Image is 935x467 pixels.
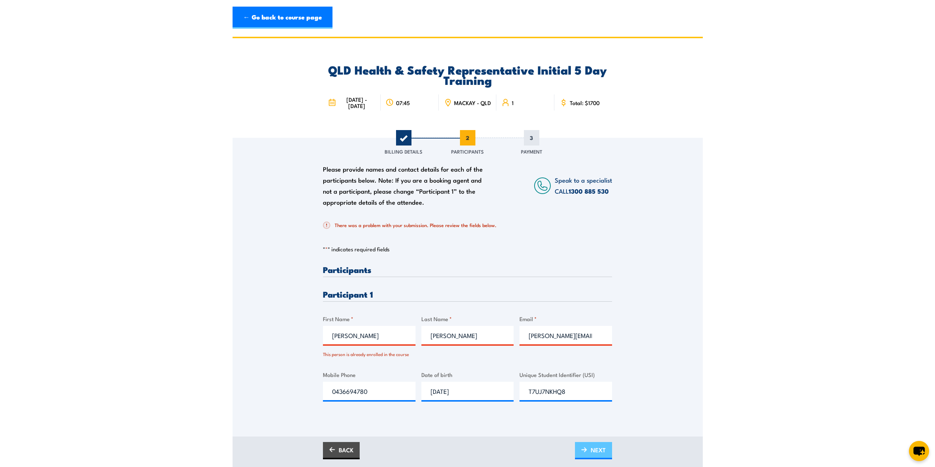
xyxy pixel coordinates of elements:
[570,100,600,106] span: Total: $1700
[233,7,332,29] a: ← Go back to course page
[512,100,514,106] span: 1
[323,290,612,298] h3: Participant 1
[323,442,360,459] a: BACK
[575,442,612,459] a: NEXT
[338,96,375,109] span: [DATE] - [DATE]
[555,175,612,195] span: Speak to a specialist CALL
[323,265,612,274] h3: Participants
[421,315,514,323] label: Last Name
[323,164,490,208] div: Please provide names and contact details for each of the participants below. Note: If you are a b...
[396,100,410,106] span: 07:45
[323,370,416,379] label: Mobile Phone
[519,315,612,323] label: Email
[323,347,416,358] div: This person is already enrolled in the course
[421,370,514,379] label: Date of birth
[323,315,416,323] label: First Name
[524,130,539,146] span: 3
[451,148,484,155] span: Participants
[323,64,612,85] h2: QLD Health & Safety Representative Initial 5 Day Training
[385,148,422,155] span: Billing Details
[454,100,491,106] span: MACKAY - QLD
[460,130,475,146] span: 2
[569,186,609,196] a: 1300 885 530
[519,370,612,379] label: Unique Student Identifier (USI)
[591,440,606,460] span: NEXT
[396,130,411,146] span: 1
[909,441,929,461] button: chat-button
[323,222,606,229] h2: There was a problem with your submission. Please review the fields below.
[521,148,542,155] span: Payment
[323,245,612,253] p: " " indicates required fields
